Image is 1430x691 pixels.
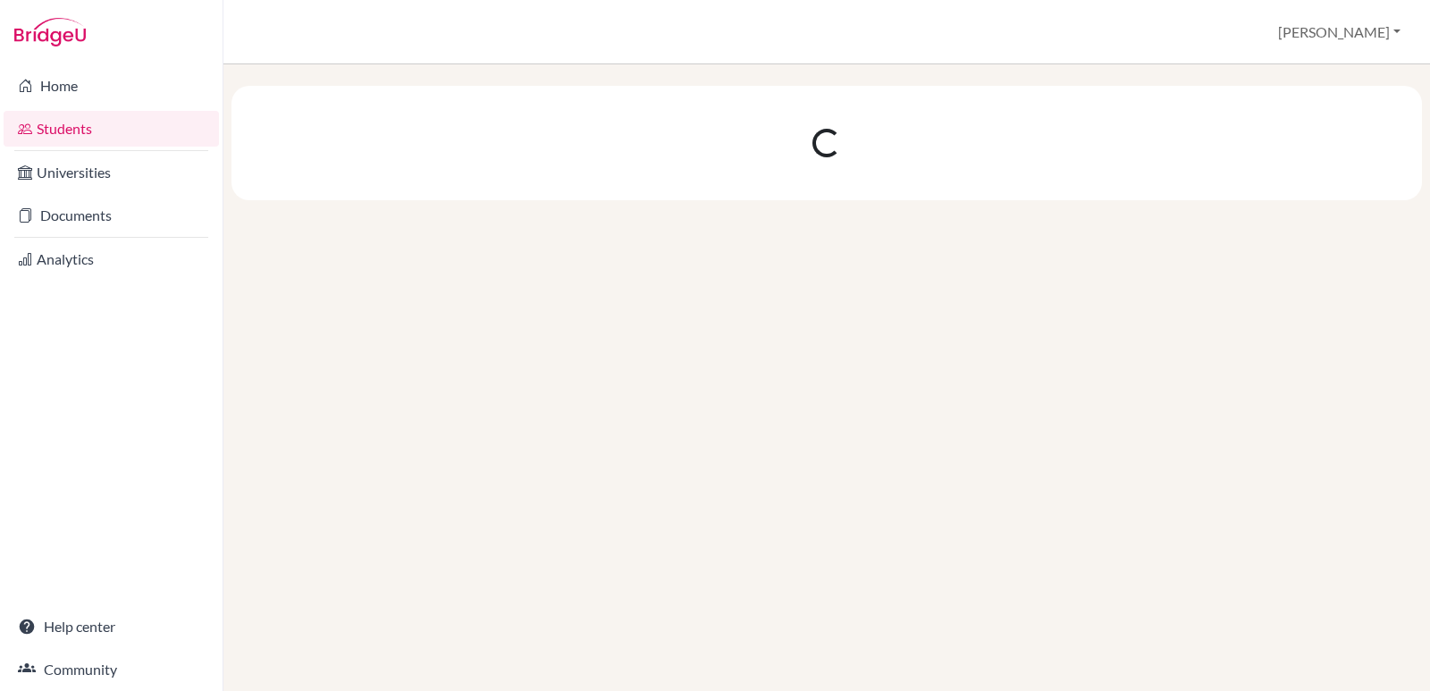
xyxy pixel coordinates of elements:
a: Students [4,111,219,147]
a: Home [4,68,219,104]
img: Bridge-U [14,18,86,46]
a: Community [4,652,219,687]
a: Analytics [4,241,219,277]
a: Help center [4,609,219,645]
a: Universities [4,155,219,190]
button: [PERSON_NAME] [1270,15,1409,49]
a: Documents [4,198,219,233]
